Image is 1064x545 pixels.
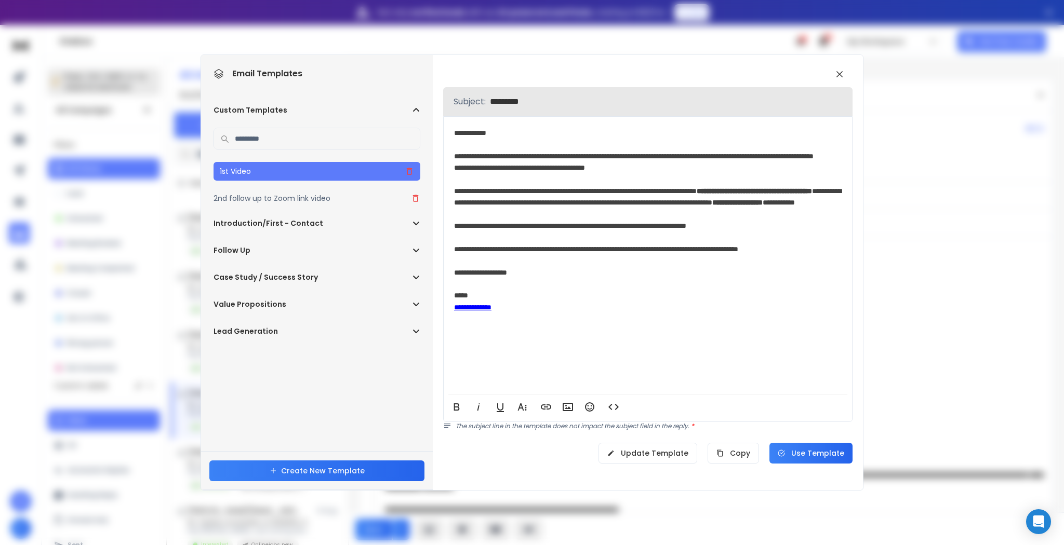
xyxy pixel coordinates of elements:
[708,443,759,464] button: Copy
[454,96,486,108] p: Subject:
[214,326,420,336] button: Lead Generation
[469,397,488,417] button: Italic (Ctrl+I)
[1026,509,1051,534] div: Open Intercom Messenger
[558,397,578,417] button: Insert Image (Ctrl+P)
[214,218,420,228] button: Introduction/First - Contact
[209,460,424,481] button: Create New Template
[214,245,420,255] button: Follow Up
[214,299,420,309] button: Value Propositions
[598,443,697,464] button: Update Template
[673,421,694,430] span: reply.
[580,397,600,417] button: Emoticons
[536,397,556,417] button: Insert Link (Ctrl+K)
[490,397,510,417] button: Underline (Ctrl+U)
[447,397,467,417] button: Bold (Ctrl+B)
[456,422,853,430] p: The subject line in the template does not impact the subject field in the
[604,397,623,417] button: Code View
[512,397,532,417] button: More Text
[214,272,420,282] button: Case Study / Success Story
[769,443,853,464] button: Use Template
